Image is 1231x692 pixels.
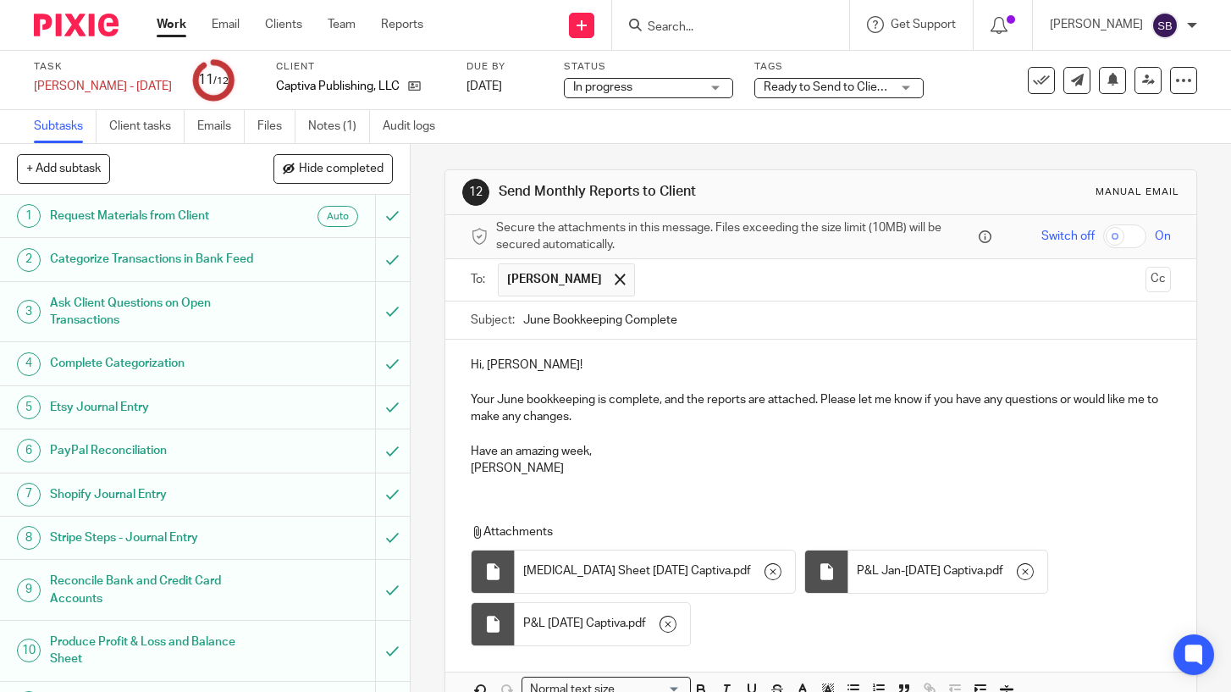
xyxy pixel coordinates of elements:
span: Hide completed [299,163,384,176]
small: /12 [213,76,229,86]
div: . [515,603,690,645]
div: 6 [17,439,41,462]
button: Hide completed [273,154,393,183]
div: 3 [17,300,41,324]
p: Captiva Publishing, LLC [276,78,400,95]
a: Notes (1) [308,110,370,143]
div: 8 [17,526,41,550]
span: pdf [628,615,646,632]
span: Switch off [1041,228,1095,245]
div: 7 [17,483,41,507]
label: Subject: [471,312,515,329]
img: svg%3E [1151,12,1179,39]
a: Team [328,16,356,33]
a: Audit logs [383,110,448,143]
label: To: [471,271,489,288]
div: Manual email [1096,185,1179,199]
h1: Ask Client Questions on Open Transactions [50,291,256,334]
div: 5 [17,396,41,419]
h1: Stripe Steps - Journal Entry [50,525,256,551]
label: Status [564,60,733,74]
label: Due by [466,60,543,74]
div: 4 [17,352,41,376]
span: [PERSON_NAME] [507,271,602,288]
div: 11 [198,70,229,90]
a: Emails [197,110,245,143]
p: Have an amazing week, [471,443,1171,460]
span: Secure the attachments in this message. Files exceeding the size limit (10MB) will be secured aut... [496,219,974,254]
div: . [515,551,795,593]
p: [PERSON_NAME] [471,460,1171,477]
span: pdf [985,562,1003,579]
div: 9 [17,579,41,602]
button: + Add subtask [17,154,110,183]
span: pdf [733,562,751,579]
a: Work [157,16,186,33]
div: 12 [462,179,489,206]
span: [MEDICAL_DATA] Sheet [DATE] Captiva [523,562,731,579]
span: In progress [573,81,632,93]
p: Hi, [PERSON_NAME]! [471,357,1171,374]
p: Your June bookkeeping is complete, and the reports are attached. Please let me know if you have a... [471,391,1171,426]
a: Email [212,16,240,33]
div: Auto [317,206,358,227]
span: Ready to Send to Clients [764,81,894,93]
input: Search [646,20,798,36]
h1: Categorize Transactions in Bank Feed [50,246,256,272]
p: [PERSON_NAME] [1050,16,1143,33]
h1: Etsy Journal Entry [50,395,256,420]
span: P&L Jan-[DATE] Captiva [857,562,983,579]
div: 10 [17,639,41,662]
h1: Produce Profit & Loss and Balance Sheet [50,629,256,673]
h1: Shopify Journal Entry [50,482,256,507]
h1: PayPal Reconciliation [50,438,256,463]
label: Client [276,60,445,74]
p: Attachments [471,523,1159,540]
label: Tags [754,60,924,74]
h1: Complete Categorization [50,351,256,376]
label: Task [34,60,172,74]
button: Cc [1145,267,1171,292]
div: . [848,551,1047,593]
a: Client tasks [109,110,185,143]
h1: Send Monthly Reports to Client [499,183,857,201]
a: Subtasks [34,110,97,143]
h1: Request Materials from Client [50,203,256,229]
a: Reports [381,16,423,33]
div: 2 [17,248,41,272]
a: Clients [265,16,302,33]
a: Files [257,110,295,143]
div: Bonnie Paulsen - June 2025 [34,78,172,95]
span: Get Support [891,19,956,30]
span: [DATE] [466,80,502,92]
span: On [1155,228,1171,245]
img: Pixie [34,14,119,36]
span: P&L [DATE] Captiva [523,615,626,632]
h1: Reconcile Bank and Credit Card Accounts [50,568,256,612]
div: 1 [17,204,41,228]
div: [PERSON_NAME] - [DATE] [34,78,172,95]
